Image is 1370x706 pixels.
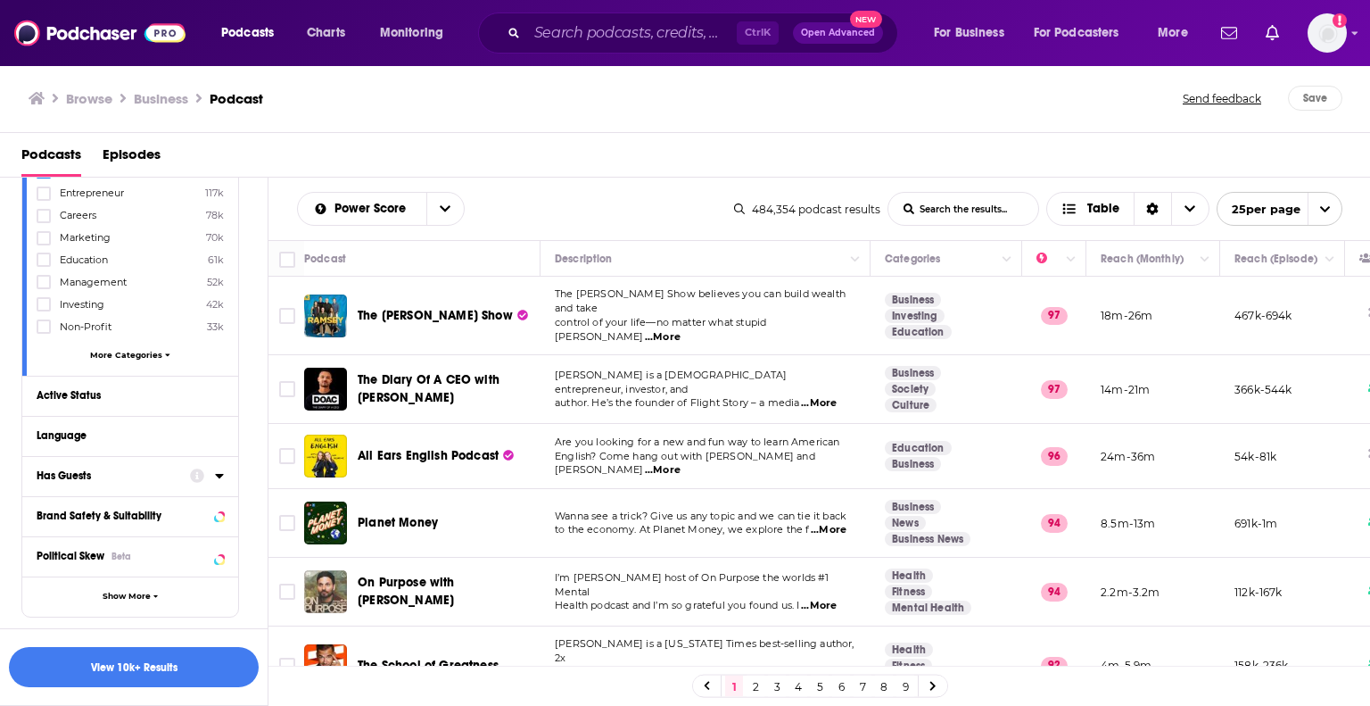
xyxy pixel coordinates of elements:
span: Education [60,253,108,266]
button: open menu [367,19,466,47]
span: The School of Greatness [358,658,499,673]
a: Society [885,382,936,396]
span: I’m [PERSON_NAME] host of On Purpose the worlds #1 Mental [555,571,829,598]
a: Business [885,457,941,471]
button: Brand Safety & Suitability [37,504,224,527]
a: The Diary Of A CEO with [PERSON_NAME] [358,371,534,407]
span: ...More [645,463,681,478]
span: control of your life—no matter what stupid [PERSON_NAME] [555,316,766,343]
a: 8 [875,676,893,697]
button: open menu [426,193,464,225]
div: Active Status [37,389,212,402]
span: More [1158,21,1188,46]
span: Wanna see a trick? Give us any topic and we can tie it back [555,510,846,522]
span: English? Come hang out with [PERSON_NAME] and [PERSON_NAME] [555,450,815,477]
img: The Ramsey Show [304,295,347,337]
a: All Ears English Podcast [304,435,347,478]
span: 78k [206,209,224,221]
a: Episodes [103,140,161,177]
button: More Categories [37,350,224,360]
a: Business [885,293,941,307]
p: 2.2m-3.2m [1101,585,1160,600]
span: For Podcasters [1034,21,1119,46]
span: ...More [801,396,837,411]
span: Toggle select row [279,381,295,397]
a: 6 [832,676,850,697]
p: 112k-167k [1234,585,1283,600]
a: On Purpose with Jay Shetty [304,570,347,613]
span: Careers [60,209,96,221]
div: Has Guests [37,469,178,482]
p: 24m-36m [1101,449,1155,464]
a: The [PERSON_NAME] Show [358,307,528,325]
span: Investing [60,298,104,311]
a: Podcasts [21,140,81,177]
span: Political Skew [37,550,104,562]
div: Sort Direction [1134,193,1171,225]
span: Logged in as gmacdermott [1308,13,1347,53]
button: Choose View [1046,192,1209,226]
a: Culture [885,398,937,412]
span: 61k [208,253,224,266]
p: 54k-81k [1234,449,1276,464]
button: open menu [209,19,297,47]
span: Toggle select row [279,448,295,464]
a: 3 [768,676,786,697]
button: open menu [1145,19,1210,47]
input: Search podcasts, credits, & more... [527,19,737,47]
a: Health [885,569,933,583]
span: 25 per page [1217,195,1300,223]
a: The Diary Of A CEO with Steven Bartlett [304,368,347,411]
a: The School of Greatness [358,657,499,675]
a: Business News [885,532,970,546]
span: The [PERSON_NAME] Show [358,308,513,323]
button: Open AdvancedNew [793,22,883,44]
span: The [PERSON_NAME] Show believes you can build wealth and take [555,287,846,314]
p: 97 [1041,380,1068,398]
span: Planet Money [358,515,438,530]
button: open menu [298,203,426,215]
span: The Diary Of A CEO with [PERSON_NAME] [358,372,499,405]
p: 467k-694k [1234,308,1292,323]
span: Charts [307,21,345,46]
span: Show More [103,592,151,602]
p: 366k-544k [1234,382,1292,397]
a: Show notifications dropdown [1214,18,1244,48]
h1: Business [134,90,188,107]
span: [PERSON_NAME] is a [DEMOGRAPHIC_DATA] entrepreneur, investor, and [555,369,787,395]
a: Mental Health [885,601,971,615]
span: 42k [206,298,224,311]
span: ...More [811,523,846,537]
a: Browse [66,90,112,107]
span: to the economy. At Planet Money, we explore the f [555,523,809,536]
p: 18m-26m [1101,308,1152,323]
p: 691k-1m [1234,516,1277,531]
h2: Choose List sort [297,192,465,226]
a: Education [885,325,952,339]
a: Show notifications dropdown [1259,18,1286,48]
img: The School of Greatness [304,644,347,687]
div: 484,354 podcast results [734,203,880,216]
span: Toggle select row [279,658,295,674]
button: open menu [1217,192,1342,226]
a: 1 [725,676,743,697]
a: Investing [885,309,945,323]
p: 97 [1041,307,1068,325]
svg: Add a profile image [1333,13,1347,28]
div: Reach (Episode) [1234,248,1317,270]
span: More Categories [90,350,162,360]
img: Planet Money [304,502,347,544]
p: 96 [1041,447,1068,465]
button: Column Actions [1061,249,1082,270]
a: Business [885,500,941,514]
div: Beta [111,551,131,562]
span: 52k [207,276,224,288]
div: Description [555,248,612,270]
